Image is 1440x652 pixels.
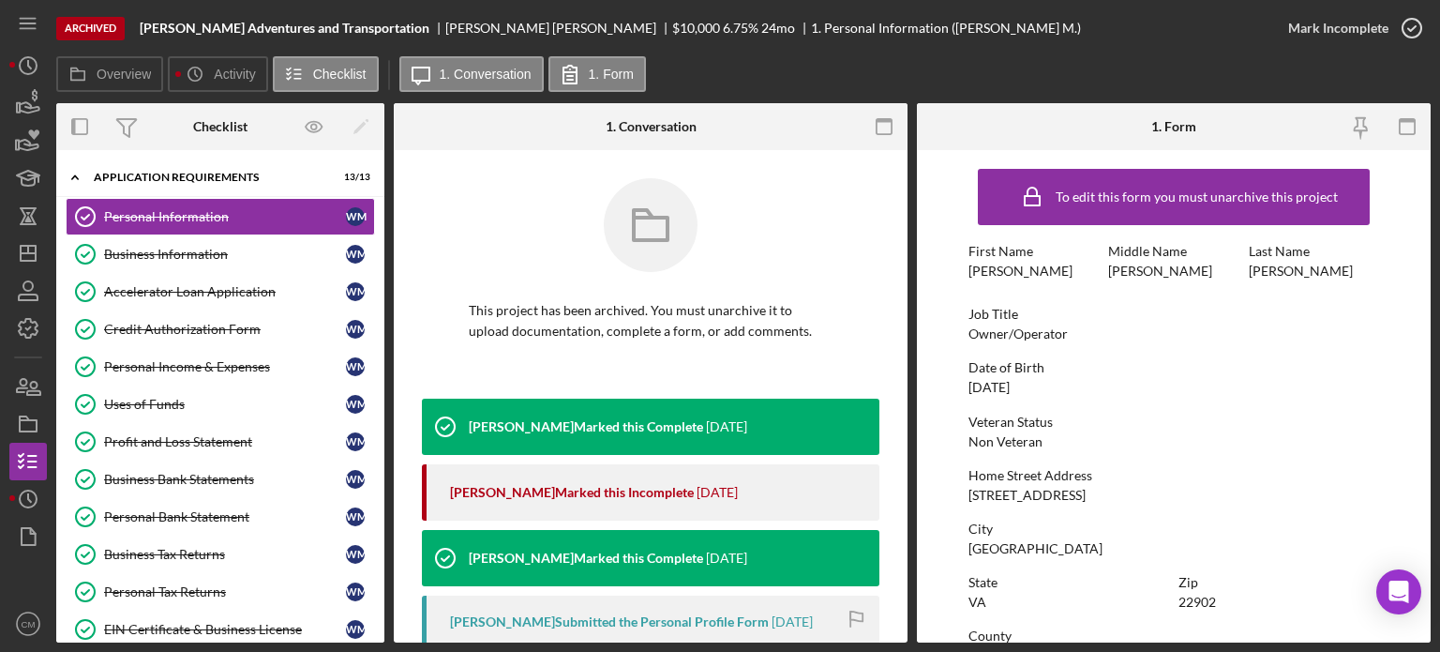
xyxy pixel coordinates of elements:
[469,300,832,342] p: This project has been archived. You must unarchive it to upload documentation, complete a form, o...
[346,320,365,339] div: W M
[168,56,267,92] button: Activity
[94,172,323,183] div: Application Requirements
[66,311,375,348] a: Credit Authorization FormWM
[9,605,47,643] button: CM
[469,551,703,566] div: [PERSON_NAME] Marked this Complete
[589,67,634,82] label: 1. Form
[66,423,375,461] a: Profit and Loss StatementWM
[346,620,365,639] div: W M
[313,67,367,82] label: Checklist
[1288,9,1388,47] div: Mark Incomplete
[1249,244,1379,259] div: Last Name
[968,541,1102,556] div: [GEOGRAPHIC_DATA]
[66,273,375,311] a: Accelerator Loan ApplicationWM
[968,244,1099,259] div: First Name
[1151,119,1196,134] div: 1. Form
[66,235,375,273] a: Business InformationWM
[66,348,375,386] a: Personal Income & ExpensesWM
[968,488,1086,503] div: [STREET_ADDRESS]
[214,67,255,82] label: Activity
[548,56,646,92] button: 1. Form
[104,547,346,562] div: Business Tax Returns
[706,419,747,434] time: 2024-05-10 18:41
[104,247,346,262] div: Business Information
[723,21,758,36] div: 6.75 %
[1269,9,1431,47] button: Mark Incomplete
[1178,575,1379,590] div: Zip
[706,551,747,566] time: 2024-04-29 13:20
[672,21,720,36] div: $10,000
[66,498,375,536] a: Personal Bank StatementWM
[445,21,672,36] div: [PERSON_NAME] [PERSON_NAME]
[1249,264,1353,279] div: [PERSON_NAME]
[346,395,365,414] div: W M
[1108,264,1212,279] div: [PERSON_NAME]
[606,119,697,134] div: 1. Conversation
[450,614,769,629] div: [PERSON_NAME] Submitted the Personal Profile Form
[66,461,375,498] a: Business Bank StatementsWM
[968,264,1072,279] div: [PERSON_NAME]
[968,575,1169,590] div: State
[346,357,365,376] div: W M
[346,245,365,264] div: W M
[968,595,986,610] div: VA
[104,434,346,449] div: Profit and Loss Statement
[346,282,365,301] div: W M
[104,397,346,412] div: Uses of Funds
[104,472,346,487] div: Business Bank Statements
[968,307,1379,322] div: Job Title
[772,614,813,629] time: 2024-04-29 13:19
[440,67,532,82] label: 1. Conversation
[968,360,1379,375] div: Date of Birth
[450,485,694,500] div: [PERSON_NAME] Marked this Incomplete
[968,380,1010,395] div: [DATE]
[56,17,125,40] div: Archived
[56,56,163,92] button: Overview
[811,21,1081,36] div: 1. Personal Information ([PERSON_NAME] M.)
[97,67,151,82] label: Overview
[273,56,379,92] button: Checklist
[66,611,375,648] a: EIN Certificate & Business LicenseWM
[140,21,429,36] b: [PERSON_NAME] Adventures and Transportation
[66,198,375,235] a: Personal InformationWM
[193,119,247,134] div: Checklist
[968,415,1379,430] div: Veteran Status
[346,470,365,489] div: W M
[697,485,738,500] time: 2024-05-10 18:40
[968,434,1042,449] div: Non Veteran
[104,322,346,337] div: Credit Authorization Form
[1108,244,1238,259] div: Middle Name
[346,432,365,451] div: W M
[104,284,346,299] div: Accelerator Loan Application
[968,468,1379,483] div: Home Street Address
[104,622,346,637] div: EIN Certificate & Business License
[1056,190,1338,205] div: To edit this form you must unarchive this project
[22,619,36,629] text: CM
[761,21,795,36] div: 24 mo
[66,573,375,611] a: Personal Tax ReturnsWM
[104,509,346,524] div: Personal Bank Statement
[104,209,346,224] div: Personal Information
[346,508,365,526] div: W M
[104,359,346,374] div: Personal Income & Expenses
[968,522,1379,537] div: City
[346,207,365,226] div: W M
[104,584,346,599] div: Personal Tax Returns
[968,629,1379,644] div: County
[346,583,365,601] div: W M
[66,536,375,573] a: Business Tax ReturnsWM
[337,172,370,183] div: 13 / 13
[346,545,365,564] div: W M
[1376,569,1421,614] div: Open Intercom Messenger
[66,386,375,423] a: Uses of FundsWM
[469,419,703,434] div: [PERSON_NAME] Marked this Complete
[399,56,544,92] button: 1. Conversation
[968,326,1068,341] div: Owner/Operator
[1178,595,1216,610] div: 22902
